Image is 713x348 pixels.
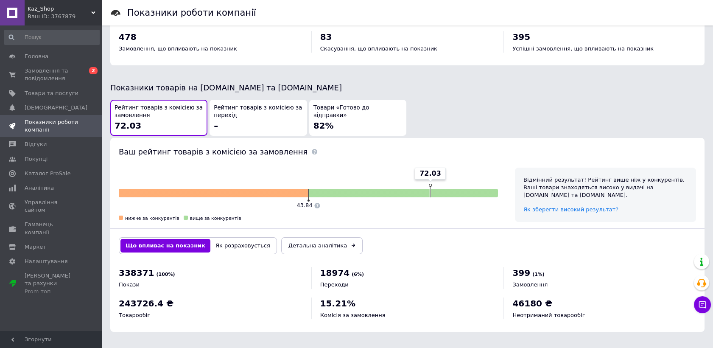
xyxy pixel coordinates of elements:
[28,5,91,13] span: Kaz_Shop
[320,281,349,288] span: Переходи
[119,32,137,42] span: 478
[4,30,100,45] input: Пошук
[214,121,218,131] span: –
[532,272,545,277] span: (1%)
[523,176,688,199] div: Відмінний результат! Рейтинг вище ніж у конкурентів. Ваші товари знаходяться високо у видачі на [...
[512,312,585,318] span: Неотриманий товарообіг
[320,32,332,42] span: 83
[512,32,530,42] span: 395
[512,268,530,278] span: 399
[25,199,78,214] span: Управління сайтом
[512,298,552,309] span: 46180 ₴
[25,67,78,82] span: Замовлення та повідомлення
[694,296,711,313] button: Чат з покупцем
[25,243,46,251] span: Маркет
[127,8,256,18] h1: Показники роботи компанії
[309,100,406,136] button: Товари «Готово до відправки»82%
[210,100,307,136] button: Рейтинг товарів з комісією за перехід–
[313,121,334,131] span: 82%
[25,288,78,295] div: Prom топ
[320,298,355,309] span: 15.21%
[115,121,141,131] span: 72.03
[523,206,618,213] a: Як зберегти високий результат?
[25,184,54,192] span: Аналітика
[214,104,302,120] span: Рейтинг товарів з комісією за перехід
[320,45,437,52] span: Скасування, що впливають на показник
[281,237,363,254] a: Детальна аналітика
[25,140,47,148] span: Відгуки
[320,312,386,318] span: Комісія за замовлення
[25,104,87,112] span: [DEMOGRAPHIC_DATA]
[25,90,78,97] span: Товари та послуги
[120,239,210,253] button: Що впливає на показник
[313,104,402,120] span: Товари «Готово до відправки»
[119,312,150,318] span: Товарообіг
[28,13,102,20] div: Ваш ID: 3767879
[25,118,78,134] span: Показники роботи компанії
[119,268,154,278] span: 338371
[119,281,140,288] span: Покази
[25,221,78,236] span: Гаманець компанії
[157,272,175,277] span: (100%)
[512,281,548,288] span: Замовлення
[89,67,98,74] span: 2
[25,155,48,163] span: Покупці
[25,272,78,295] span: [PERSON_NAME] та рахунки
[119,298,173,309] span: 243726.4 ₴
[352,272,364,277] span: (6%)
[125,216,179,221] span: нижче за конкурентів
[210,239,275,253] button: Як розраховується
[110,83,342,92] span: Показники товарів на [DOMAIN_NAME] та [DOMAIN_NAME]
[119,45,237,52] span: Замовлення, що впливають на показник
[419,169,441,178] span: 72.03
[25,170,70,177] span: Каталог ProSale
[512,45,654,52] span: Успішні замовлення, що впливають на показник
[25,258,68,265] span: Налаштування
[110,100,207,136] button: Рейтинг товарів з комісією за замовлення72.03
[190,216,241,221] span: вище за конкурентів
[296,202,312,208] span: 43.84
[320,268,350,278] span: 18974
[25,53,48,60] span: Головна
[115,104,203,120] span: Рейтинг товарів з комісією за замовлення
[119,147,308,156] span: Ваш рейтинг товарів з комісією за замовлення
